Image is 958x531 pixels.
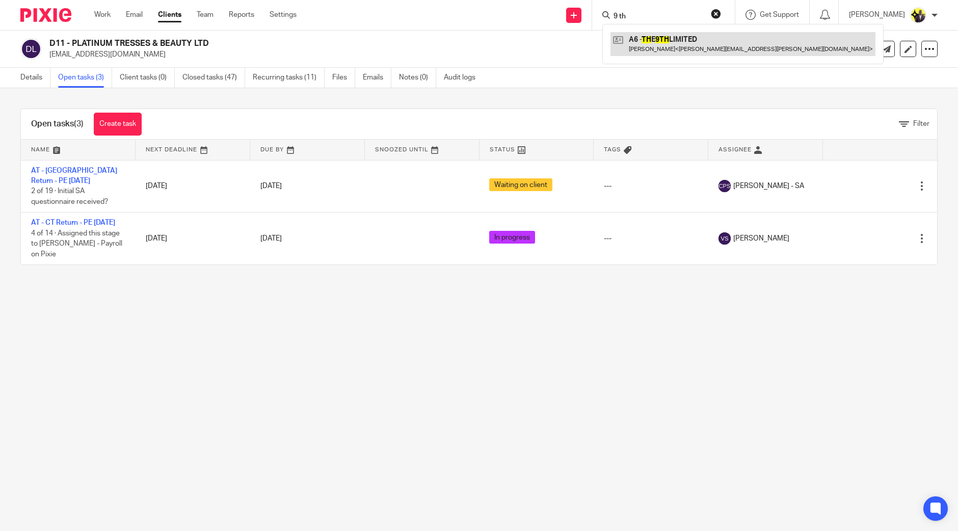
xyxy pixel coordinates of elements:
[260,235,282,242] span: [DATE]
[849,10,905,20] p: [PERSON_NAME]
[74,120,84,128] span: (3)
[270,10,297,20] a: Settings
[604,233,698,244] div: ---
[58,68,112,88] a: Open tasks (3)
[489,178,552,191] span: Waiting on client
[399,68,436,88] a: Notes (0)
[253,68,325,88] a: Recurring tasks (11)
[120,68,175,88] a: Client tasks (0)
[733,233,789,244] span: [PERSON_NAME]
[604,147,621,152] span: Tags
[229,10,254,20] a: Reports
[20,68,50,88] a: Details
[126,10,143,20] a: Email
[363,68,391,88] a: Emails
[375,147,429,152] span: Snoozed Until
[260,182,282,190] span: [DATE]
[913,120,929,127] span: Filter
[719,180,731,192] img: svg%3E
[94,10,111,20] a: Work
[719,232,731,245] img: svg%3E
[49,38,649,49] h2: D11 - PLATINUM TRESSES & BEAUTY LTD
[31,167,117,184] a: AT - [GEOGRAPHIC_DATA] Return - PE [DATE]
[444,68,483,88] a: Audit logs
[332,68,355,88] a: Files
[31,219,115,226] a: AT - CT Return - PE [DATE]
[613,12,704,21] input: Search
[197,10,214,20] a: Team
[20,38,42,60] img: svg%3E
[604,181,698,191] div: ---
[910,7,926,23] img: Yemi-Starbridge.jpg
[182,68,245,88] a: Closed tasks (47)
[20,8,71,22] img: Pixie
[31,230,122,258] span: 4 of 14 · Assigned this stage to [PERSON_NAME] - Payroll on Pixie
[49,49,799,60] p: [EMAIL_ADDRESS][DOMAIN_NAME]
[158,10,181,20] a: Clients
[733,181,804,191] span: [PERSON_NAME] - SA
[490,147,515,152] span: Status
[711,9,721,19] button: Clear
[94,113,142,136] a: Create task
[489,231,535,244] span: In progress
[760,11,799,18] span: Get Support
[136,160,250,213] td: [DATE]
[31,119,84,129] h1: Open tasks
[31,188,108,205] span: 2 of 19 · Initial SA questionnaire received?
[136,213,250,265] td: [DATE]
